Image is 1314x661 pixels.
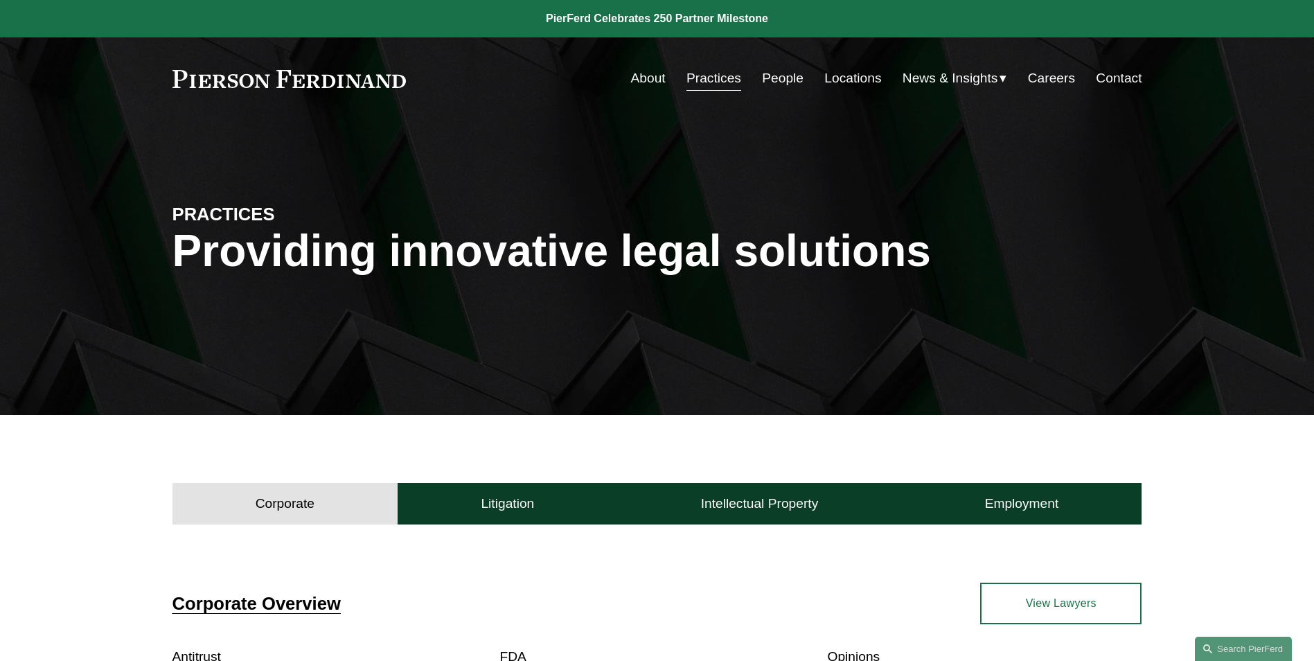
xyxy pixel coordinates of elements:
[172,226,1142,276] h1: Providing innovative legal solutions
[1195,637,1292,661] a: Search this site
[172,594,341,613] a: Corporate Overview
[172,203,415,225] h4: PRACTICES
[686,65,741,91] a: Practices
[631,65,666,91] a: About
[985,495,1059,512] h4: Employment
[980,583,1142,624] a: View Lawyers
[1028,65,1075,91] a: Careers
[762,65,804,91] a: People
[256,495,314,512] h4: Corporate
[903,65,1007,91] a: folder dropdown
[1096,65,1142,91] a: Contact
[824,65,881,91] a: Locations
[903,67,998,91] span: News & Insights
[701,495,819,512] h4: Intellectual Property
[481,495,534,512] h4: Litigation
